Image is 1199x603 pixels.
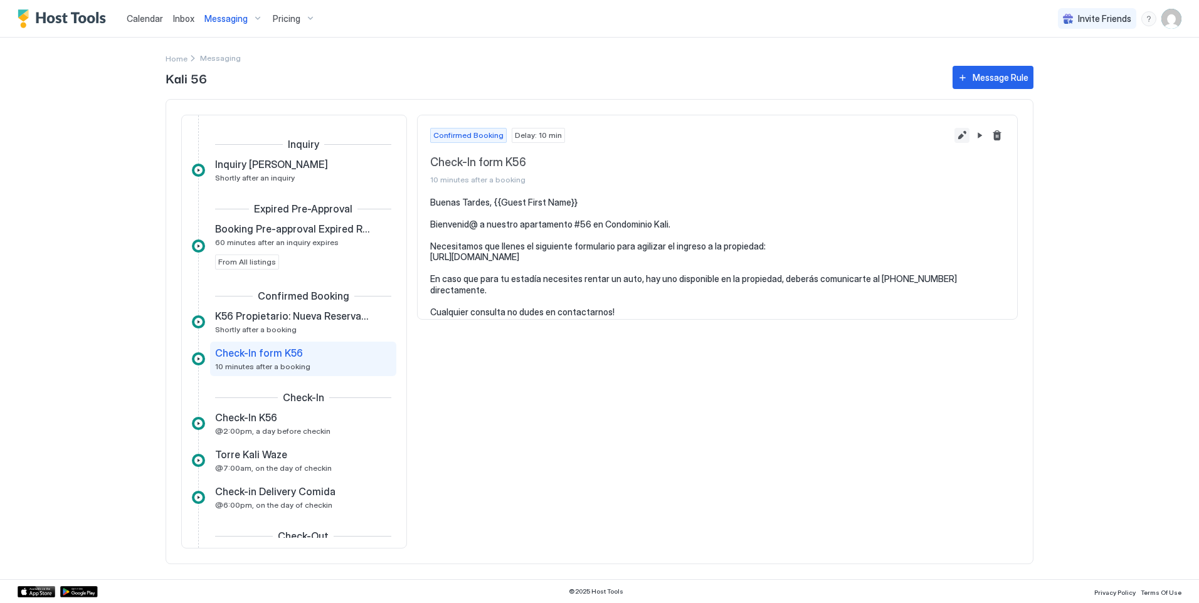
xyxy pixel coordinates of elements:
span: Check-In form K56 [430,155,949,170]
button: Edit message rule [954,128,969,143]
span: Torre Kali Waze [215,448,287,461]
span: Confirmed Booking [258,290,349,302]
span: Expired Pre-Approval [254,202,352,215]
a: Calendar [127,12,163,25]
div: menu [1141,11,1156,26]
span: Messaging [204,13,248,24]
span: Check-Out [278,530,329,542]
div: Message Rule [973,71,1028,84]
a: Google Play Store [60,586,98,597]
div: Breadcrumb [166,51,188,65]
a: Inbox [173,12,194,25]
a: Host Tools Logo [18,9,112,28]
span: Inbox [173,13,194,24]
span: Inquiry [288,138,319,150]
span: K56 Propietario: Nueva Reservación [215,310,371,322]
span: Inquiry [PERSON_NAME] [215,158,328,170]
span: Invite Friends [1078,13,1131,24]
button: Delete message rule [990,128,1005,143]
span: Breadcrumb [200,53,241,63]
span: Kali 56 [166,68,940,87]
span: Terms Of Use [1141,589,1181,596]
a: Terms Of Use [1141,585,1181,598]
span: Delay: 10 min [515,130,562,141]
span: @6:00pm, on the day of checkin [215,500,332,510]
a: Home [166,51,188,65]
span: 10 minutes after a booking [430,175,949,184]
span: Confirmed Booking [433,130,504,141]
span: Booking Pre-approval Expired Rule [215,223,371,235]
span: 60 minutes after an inquiry expires [215,238,339,247]
pre: Buenas Tardes, {{Guest First Name}} Bienvenid@ a nuestro apartamento #56 en Condominio Kali. Nece... [430,197,1005,318]
span: Pricing [273,13,300,24]
span: 10 minutes after a booking [215,362,310,371]
div: User profile [1161,9,1181,29]
a: App Store [18,586,55,597]
span: Calendar [127,13,163,24]
span: Check-In K56 [215,411,277,424]
span: @7:00am, on the day of checkin [215,463,332,473]
a: Privacy Policy [1094,585,1136,598]
span: Privacy Policy [1094,589,1136,596]
span: From All listings [218,256,276,268]
span: Check-in Delivery Comida [215,485,335,498]
button: Message Rule [953,66,1033,89]
span: © 2025 Host Tools [569,587,623,595]
button: Pause Message Rule [972,128,987,143]
span: Check-In form K56 [215,347,303,359]
span: Home [166,54,188,63]
span: Shortly after an inquiry [215,173,295,182]
span: @2:00pm, a day before checkin [215,426,330,436]
span: Check-In [283,391,324,404]
span: Shortly after a booking [215,325,297,334]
